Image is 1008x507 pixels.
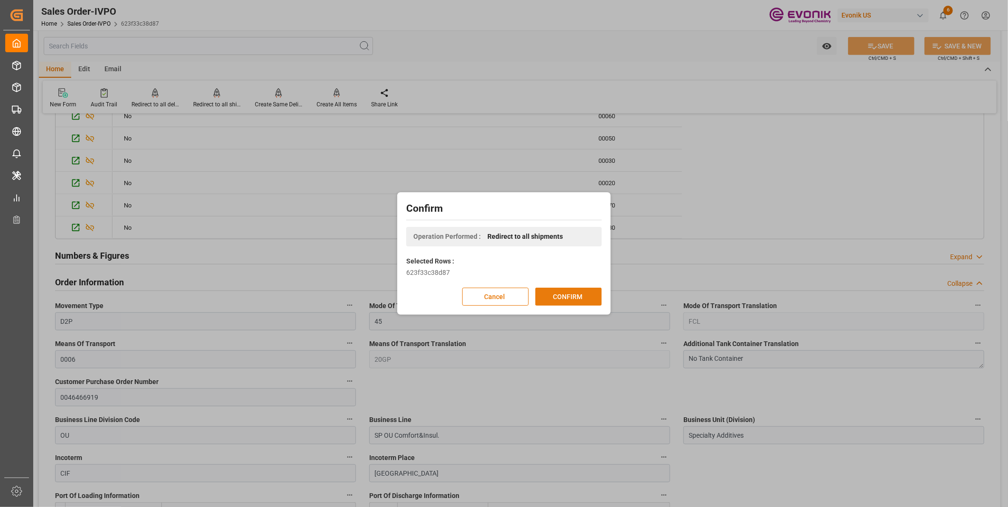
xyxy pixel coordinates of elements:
span: Redirect to all shipments [487,232,563,242]
button: Cancel [462,288,529,306]
div: 623f33c38d87 [406,268,602,278]
span: Operation Performed : [413,232,481,242]
label: Selected Rows : [406,256,454,266]
button: CONFIRM [535,288,602,306]
h2: Confirm [406,201,602,216]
